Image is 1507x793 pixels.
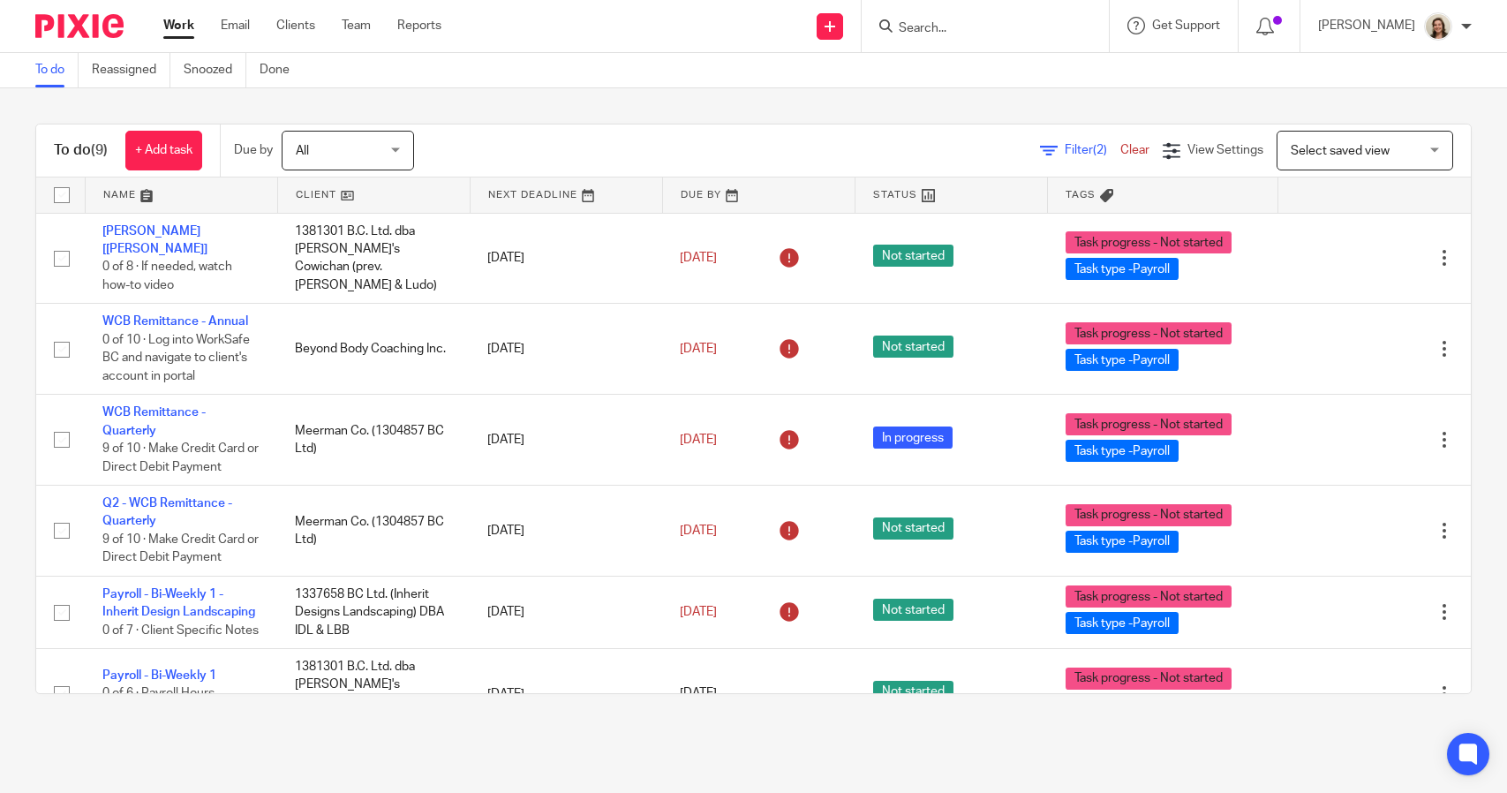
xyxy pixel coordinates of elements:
[35,14,124,38] img: Pixie
[91,143,108,157] span: (9)
[1120,144,1149,156] a: Clear
[1093,144,1107,156] span: (2)
[277,304,470,395] td: Beyond Body Coaching Inc.
[1187,144,1263,156] span: View Settings
[397,17,441,34] a: Reports
[1066,668,1232,690] span: Task progress - Not started
[1424,12,1452,41] img: Morgan.JPG
[873,336,953,358] span: Not started
[1066,231,1232,253] span: Task progress - Not started
[873,681,953,703] span: Not started
[277,213,470,304] td: 1381301 B.C. Ltd. dba [PERSON_NAME]'s Cowichan (prev. [PERSON_NAME] & Ludo)
[897,21,1056,37] input: Search
[260,53,303,87] a: Done
[1066,440,1179,462] span: Task type -Payroll
[1066,531,1179,553] span: Task type -Payroll
[1318,17,1415,34] p: [PERSON_NAME]
[102,334,250,382] span: 0 of 10 · Log into WorkSafe BC and navigate to client's account in portal
[1066,585,1232,608] span: Task progress - Not started
[277,486,470,577] td: Meerman Co. (1304857 BC Ltd)
[102,533,259,564] span: 9 of 10 · Make Credit Card or Direct Debit Payment
[680,606,717,618] span: [DATE]
[276,17,315,34] a: Clients
[102,261,232,291] span: 0 of 8 · If needed, watch how-to video
[1066,190,1096,200] span: Tags
[1152,19,1220,32] span: Get Support
[1065,144,1120,156] span: Filter
[35,53,79,87] a: To do
[234,141,273,159] p: Due by
[873,517,953,540] span: Not started
[1066,349,1179,371] span: Task type -Payroll
[680,252,717,264] span: [DATE]
[680,525,717,537] span: [DATE]
[296,145,309,157] span: All
[470,576,662,648] td: [DATE]
[102,406,206,436] a: WCB Remittance - Quarterly
[163,17,194,34] a: Work
[277,649,470,739] td: 1381301 B.C. Ltd. dba [PERSON_NAME]'s Cowichan (prev. [PERSON_NAME] & Ludo)
[54,141,108,160] h1: To do
[1066,322,1232,344] span: Task progress - Not started
[125,131,202,170] a: + Add task
[470,486,662,577] td: [DATE]
[184,53,246,87] a: Snoozed
[102,669,216,682] a: Payroll - Bi-Weekly 1
[1066,612,1179,634] span: Task type -Payroll
[102,315,248,328] a: WCB Remittance - Annual
[1066,413,1232,435] span: Task progress - Not started
[1066,504,1232,526] span: Task progress - Not started
[1291,145,1390,157] span: Select saved view
[102,497,232,527] a: Q2 - WCB Remittance - Quarterly
[102,588,255,618] a: Payroll - Bi-Weekly 1 - Inherit Design Landscaping
[92,53,170,87] a: Reassigned
[277,576,470,648] td: 1337658 BC Ltd. (Inherit Designs Landscaping) DBA IDL & LBB
[873,599,953,621] span: Not started
[680,688,717,700] span: [DATE]
[470,304,662,395] td: [DATE]
[873,427,953,449] span: In progress
[102,624,259,637] span: 0 of 7 · Client Specific Notes
[470,213,662,304] td: [DATE]
[1066,258,1179,280] span: Task type -Payroll
[277,395,470,486] td: Meerman Co. (1304857 BC Ltd)
[102,688,215,719] span: 0 of 6 · Payroll Hours Request
[680,343,717,355] span: [DATE]
[873,245,953,267] span: Not started
[470,395,662,486] td: [DATE]
[342,17,371,34] a: Team
[221,17,250,34] a: Email
[102,225,207,255] a: [PERSON_NAME] [[PERSON_NAME]]
[470,649,662,739] td: [DATE]
[680,434,717,446] span: [DATE]
[102,442,259,473] span: 9 of 10 · Make Credit Card or Direct Debit Payment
